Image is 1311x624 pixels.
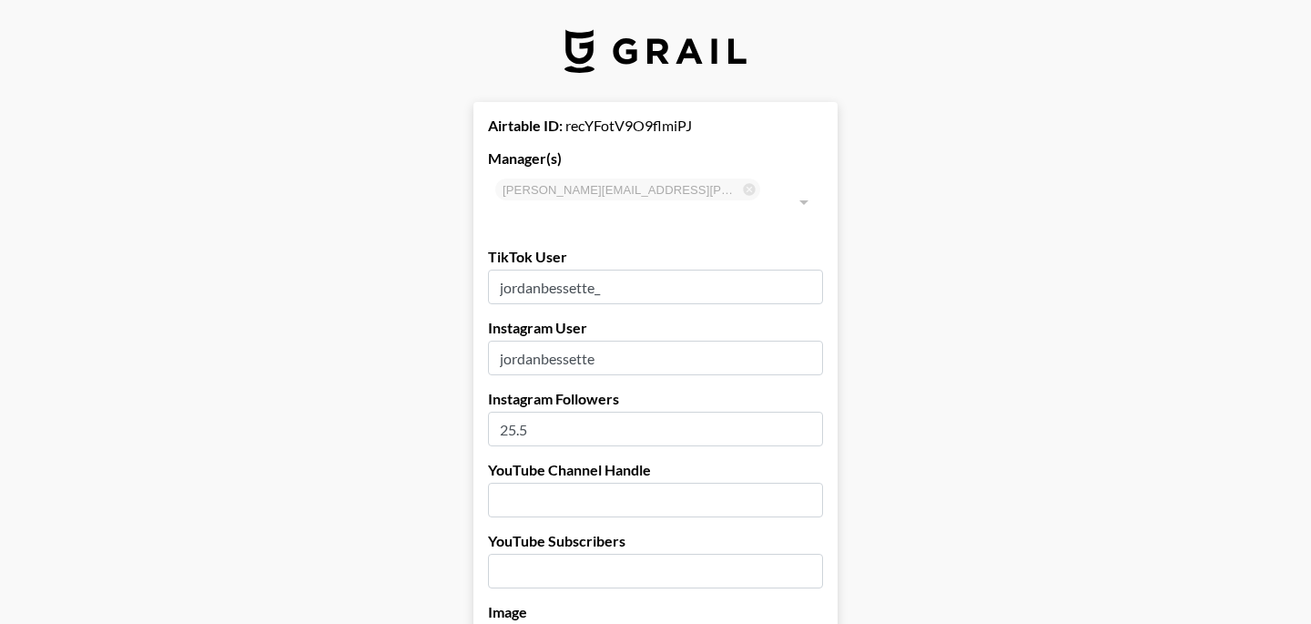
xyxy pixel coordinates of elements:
[488,248,823,266] label: TikTok User
[564,29,747,73] img: Grail Talent Logo
[488,319,823,337] label: Instagram User
[488,117,563,134] strong: Airtable ID:
[488,603,823,621] label: Image
[488,117,823,135] div: recYFotV9O9flmiPJ
[488,149,823,168] label: Manager(s)
[488,390,823,408] label: Instagram Followers
[488,532,823,550] label: YouTube Subscribers
[488,461,823,479] label: YouTube Channel Handle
